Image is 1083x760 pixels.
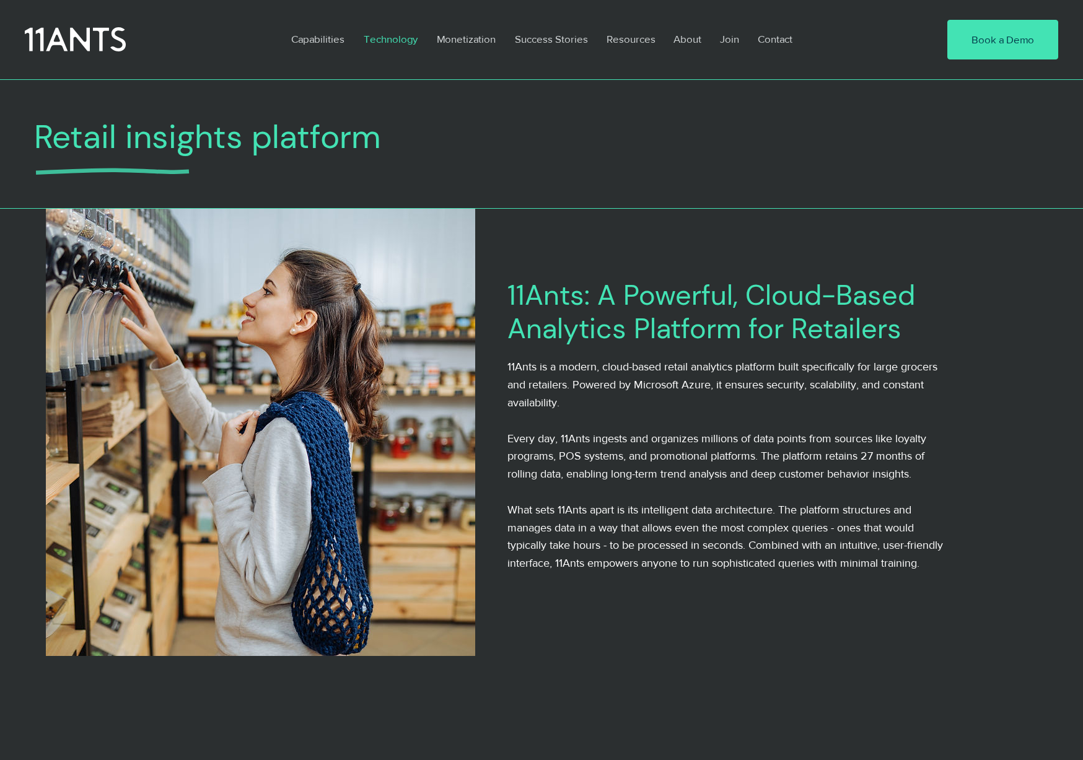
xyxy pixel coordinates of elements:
span: Retail insights platform [34,115,380,158]
span: What sets 11Ants apart is its intelligent data architecture. The platform structures and manages ... [507,504,943,569]
a: Monetization [427,25,506,53]
p: Capabilities [285,25,351,53]
p: About [667,25,708,53]
p: Resources [600,25,662,53]
a: Join [711,25,748,53]
span: 11Ants is a modern, cloud-based retail analytics platform built specifically for large grocers an... [507,360,937,409]
a: Capabilities [282,25,354,53]
span: 11Ants: A Powerful, Cloud-Based Analytics Platform for Retailers [507,277,915,347]
a: About [664,25,711,53]
p: Success Stories [509,25,594,53]
img: Young woman in the grocery store [46,209,475,656]
p: Contact [752,25,799,53]
p: Join [714,25,745,53]
a: Contact [748,25,803,53]
nav: Site [282,25,910,53]
p: Monetization [431,25,502,53]
span: Book a Demo [971,32,1034,47]
p: Technology [357,25,424,53]
a: Resources [597,25,664,53]
a: Success Stories [506,25,597,53]
a: Book a Demo [947,20,1058,59]
span: Every day, 11Ants ingests and organizes millions of data points from sources like loyalty program... [507,432,926,481]
a: Technology [354,25,427,53]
